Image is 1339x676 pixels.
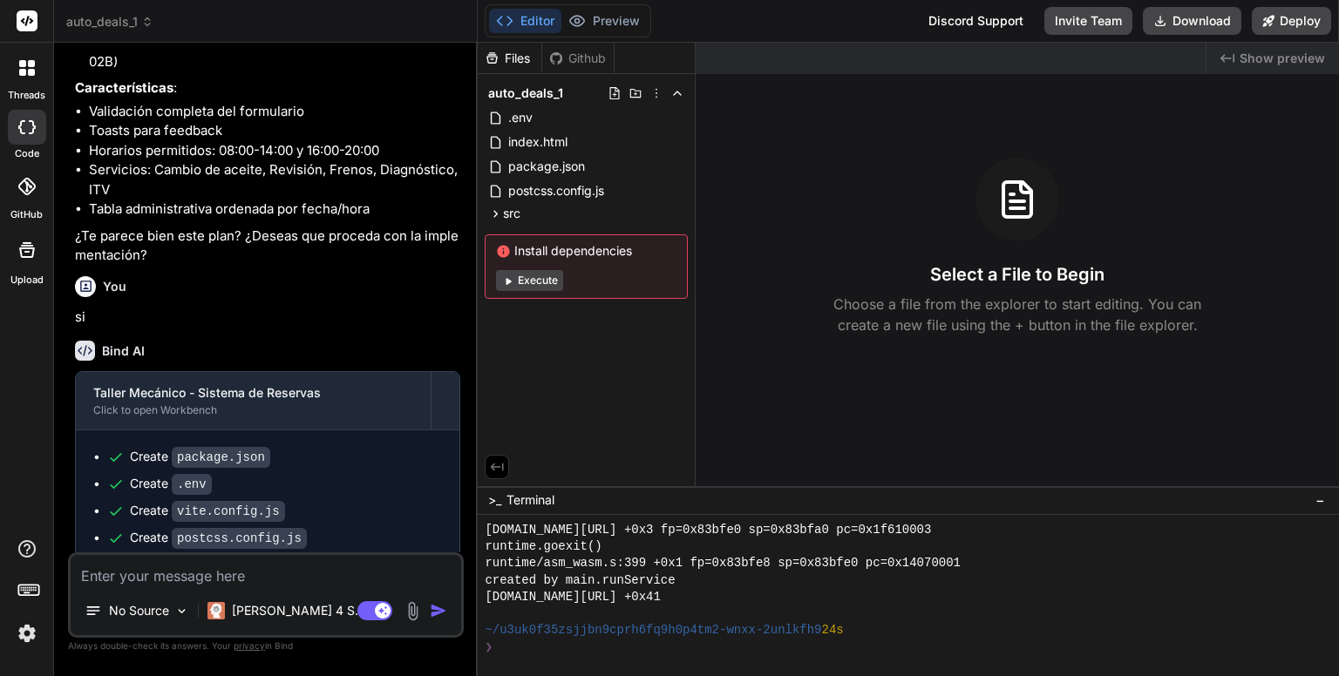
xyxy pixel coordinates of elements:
[542,50,614,67] div: Github
[1252,7,1331,35] button: Deploy
[174,604,189,619] img: Pick Models
[172,474,212,495] code: .env
[109,602,169,619] p: No Source
[403,601,423,621] img: attachment
[75,79,173,96] strong: Características
[1312,486,1329,514] button: −
[89,141,460,161] li: Horarios permitidos: 08:00-14:00 y 16:00-20:00
[66,13,153,30] span: auto_deals_1
[1143,7,1241,35] button: Download
[89,160,460,199] li: Servicios: Cambio de aceite, Revisión, Frenos, Diagnóstico, ITV
[489,9,561,33] button: Editor
[485,589,660,605] span: [DOMAIN_NAME][URL] +0x41
[103,278,126,295] h6: You
[1315,491,1325,509] span: −
[485,555,961,571] span: runtime/asm_wasm.s:399 +0x1 fp=0x83bfe8 sp=0x83bfe0 pc=0x14070001
[172,528,307,549] code: postcss.config.js
[76,372,431,429] button: Taller Mecánico - Sistema de ReservasClick to open Workbench
[503,205,520,222] span: src
[918,7,1034,35] div: Discord Support
[8,88,45,103] label: threads
[496,270,563,291] button: Execute
[930,262,1105,287] h3: Select a File to Begin
[506,107,534,128] span: .env
[506,132,569,152] span: index.html
[75,78,460,98] p: :
[172,447,270,468] code: package.json
[89,102,460,122] li: Validación completa del formulario
[485,538,602,555] span: runtime.goexit()
[232,602,362,619] p: [PERSON_NAME] 4 S..
[10,207,43,222] label: GitHub
[93,384,413,402] div: Taller Mecánico - Sistema de Reservas
[12,619,42,648] img: settings
[75,308,460,328] p: si
[561,9,647,33] button: Preview
[485,622,821,639] span: ~/u3uk0f35zsjjbn9cprh6fq9h0p4tm2-wnxx-2unlkfh9
[130,502,285,520] div: Create
[506,491,554,509] span: Terminal
[822,294,1213,335] p: Choose a file from the explorer to start editing. You can create a new file using the + button in...
[485,639,493,656] span: ❯
[488,84,563,102] span: auto_deals_1
[89,121,460,141] li: Toasts para feedback
[485,572,675,589] span: created by main.runService
[478,50,541,67] div: Files
[1240,50,1325,67] span: Show preview
[15,146,39,161] label: code
[68,638,464,654] p: Always double-check its answers. Your in Bind
[207,602,225,619] img: Claude 4 Sonnet
[430,602,447,619] img: icon
[506,180,606,201] span: postcss.config.js
[485,522,931,538] span: [DOMAIN_NAME][URL] +0x3 fp=0x83bfe0 sp=0x83bfa0 pc=0x1f610003
[496,242,676,260] span: Install dependencies
[75,226,460,266] p: ¿Te parece bien este plan? ¿Deseas que proceda con la implementación?
[488,491,501,509] span: >_
[93,403,413,417] div: Click to open Workbench
[130,529,307,547] div: Create
[1044,7,1132,35] button: Invite Team
[130,475,212,493] div: Create
[822,622,844,639] span: 24s
[234,640,265,651] span: privacy
[172,501,285,522] code: vite.config.js
[89,199,460,220] li: Tabla administrativa ordenada por fecha/hora
[102,342,145,360] h6: Bind AI
[130,448,270,466] div: Create
[506,156,587,177] span: package.json
[10,273,44,287] label: Upload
